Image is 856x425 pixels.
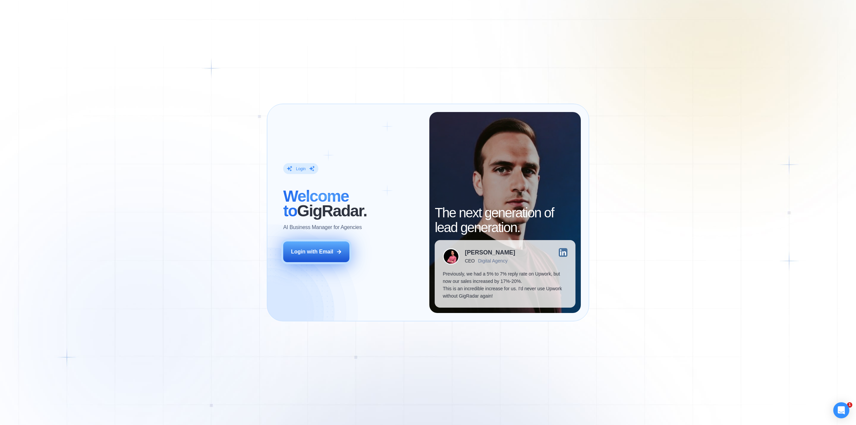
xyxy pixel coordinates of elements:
div: Digital Agency [478,258,508,263]
p: AI Business Manager for Agencies [283,224,362,231]
h2: ‍ GigRadar. [283,189,421,218]
div: Open Intercom Messenger [833,402,849,418]
span: Welcome to [283,187,349,220]
div: CEO [465,258,474,263]
span: 1 [847,402,852,408]
div: [PERSON_NAME] [465,249,515,255]
button: Login with Email [283,241,349,262]
h2: The next generation of lead generation. [435,205,575,235]
p: Previously, we had a 5% to 7% reply rate on Upwork, but now our sales increased by 17%-20%. This ... [443,270,567,300]
div: Login with Email [291,248,333,255]
div: Login [296,166,306,171]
